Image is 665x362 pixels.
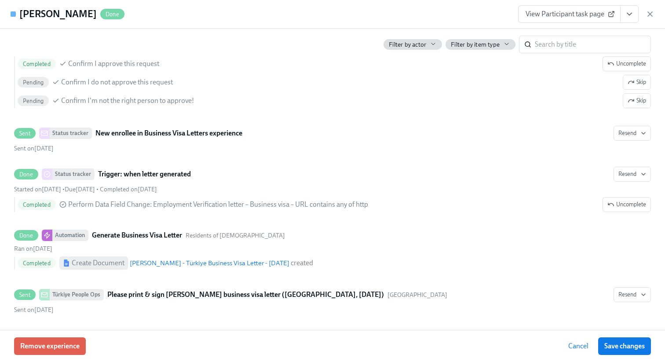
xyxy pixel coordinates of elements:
[50,289,104,300] div: Türkiye People Ops
[100,186,157,193] span: Completed on [DATE]
[618,170,646,179] span: Resend
[50,128,92,139] div: Status tracker
[568,342,588,351] span: Cancel
[186,231,285,240] span: This automation uses the "Residents of Turkey" audience
[18,260,56,267] span: Completed
[52,168,95,180] div: Status tracker
[72,258,124,268] div: Create Document
[562,337,595,355] button: Cancel
[100,11,124,18] span: Done
[68,59,159,69] span: Confirm I approve this request
[95,128,242,139] strong: New enrollee in Business Visa Letters experience
[607,200,646,209] span: Uncomplete
[92,230,182,241] strong: Generate Business Visa Letter
[604,342,645,351] span: Save changes
[14,145,54,152] span: Monday, September 29th 2025, 12:31 pm
[18,61,56,67] span: Completed
[14,306,54,314] span: Tuesday, September 30th 2025, 2:50 pm
[61,96,194,106] span: Confirm I'm not the right person to approve!
[14,130,36,137] span: Sent
[52,230,88,241] div: Automation
[623,75,651,90] button: DoneApproverApprove [PERSON_NAME] request for a business travel visa letterResendStarted on[DATE]...
[384,39,442,50] button: Filter by actor
[14,245,52,252] span: Tuesday, September 30th 2025, 2:50 pm
[628,96,646,105] span: Skip
[14,337,86,355] button: Remove experience
[18,201,56,208] span: Completed
[451,40,500,49] span: Filter by item type
[14,171,38,178] span: Done
[65,186,95,193] span: Monday, October 13th 2025, 10:00 am
[614,126,651,141] button: SentStatus trackerNew enrollee in Business Visa Letters experienceSent on[DATE]
[14,232,38,239] span: Done
[107,289,384,300] strong: Please print & sign [PERSON_NAME] business visa letter ([GEOGRAPHIC_DATA], [DATE])
[68,200,368,209] span: Perform Data Field Change :
[20,342,80,351] span: Remove experience
[14,185,157,194] div: • •
[526,10,613,18] span: View Participant task page
[535,36,651,53] input: Search by title
[14,186,61,193] span: Monday, September 29th 2025, 10:00 am
[130,258,313,268] div: created
[518,5,621,23] a: View Participant task page
[623,93,651,108] button: DoneApproverApprove [PERSON_NAME] request for a business travel visa letterResendStarted on[DATE]...
[389,40,426,49] span: Filter by actor
[618,290,646,299] span: Resend
[603,197,651,212] button: DoneStatus trackerTrigger: when letter generatedResendStarted on[DATE] •Due[DATE] • Completed on[...
[130,259,289,267] a: [PERSON_NAME] - Türkiye Business Visa Letter - [DATE]
[14,292,36,298] span: Sent
[614,167,651,182] button: DoneStatus trackerTrigger: when letter generatedStarted on[DATE] •Due[DATE] • Completed on[DATE]C...
[19,7,97,21] h4: [PERSON_NAME]
[98,169,191,179] strong: Trigger: when letter generated
[628,78,646,87] span: Skip
[18,98,49,104] span: Pending
[446,39,515,50] button: Filter by item type
[387,291,447,299] span: This message uses the "Türkiye" audience
[603,56,651,71] button: DoneApproverApprove [PERSON_NAME] request for a business travel visa letterResendStarted on[DATE]...
[618,129,646,138] span: Resend
[614,287,651,302] button: SentTürkiye People OpsPlease print & sign [PERSON_NAME] business visa letter ([GEOGRAPHIC_DATA], ...
[61,77,173,87] span: Confirm I do not approve this request
[153,200,368,208] span: Employment Verification letter – Business visa – URL contains any of http
[620,5,639,23] button: View task page
[607,59,646,68] span: Uncomplete
[598,337,651,355] button: Save changes
[18,79,49,86] span: Pending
